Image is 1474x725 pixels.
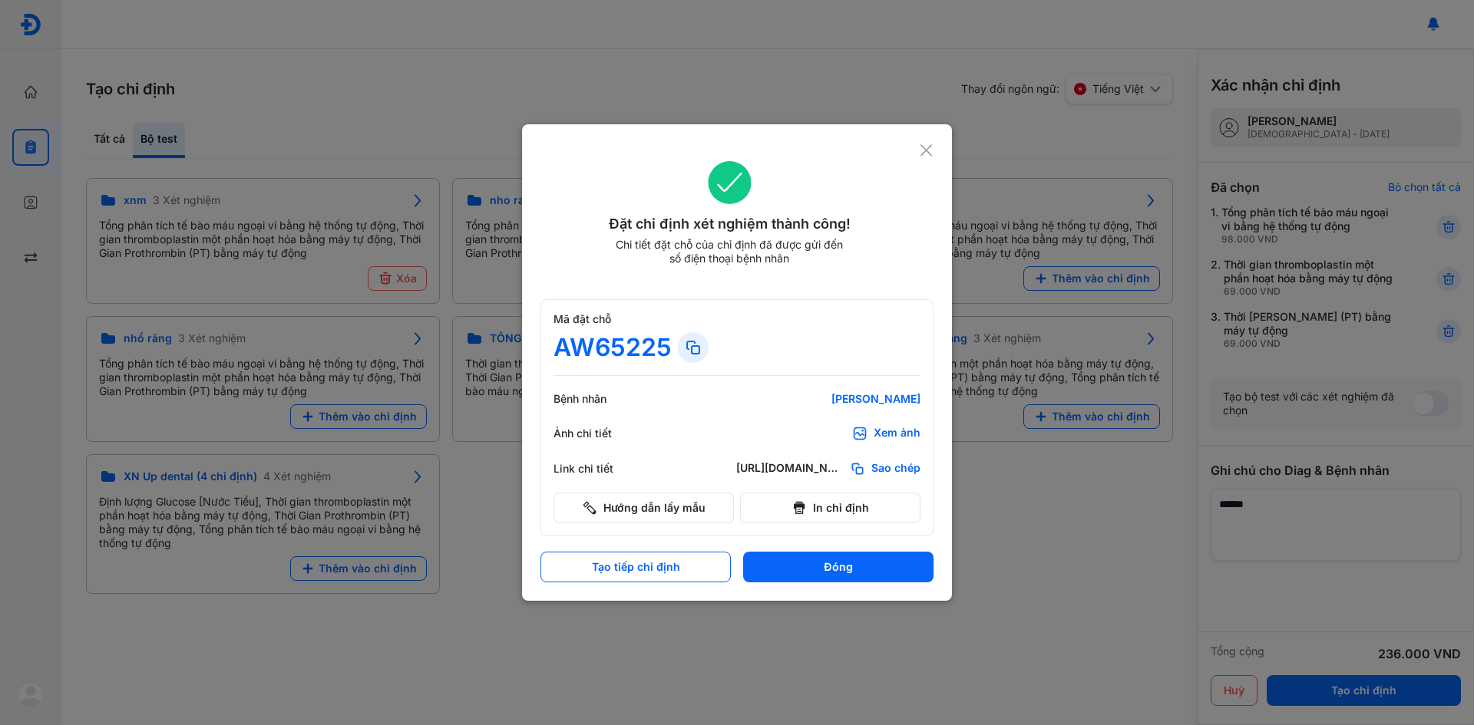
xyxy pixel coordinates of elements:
[874,426,920,441] div: Xem ảnh
[736,461,844,476] div: [URL][DOMAIN_NAME]
[554,493,734,523] button: Hướng dẫn lấy mẫu
[609,238,850,265] div: Chi tiết đặt chỗ của chỉ định đã được gửi đến số điện thoại bệnh nhân
[554,332,672,363] div: AW65225
[540,552,731,582] button: Tạo tiếp chỉ định
[554,427,646,440] div: Ảnh chi tiết
[736,392,920,406] div: [PERSON_NAME]
[554,392,646,406] div: Bệnh nhân
[743,552,934,582] button: Đóng
[554,462,646,476] div: Link chi tiết
[871,461,920,476] span: Sao chép
[740,493,920,523] button: In chỉ định
[554,312,920,326] div: Mã đặt chỗ
[540,213,919,235] div: Đặt chỉ định xét nghiệm thành công!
